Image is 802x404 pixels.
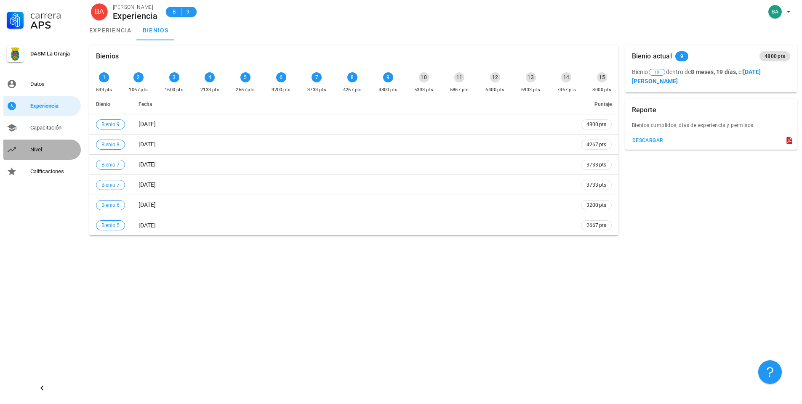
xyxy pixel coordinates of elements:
th: Bienio [89,94,132,114]
div: 3200 pts [272,86,290,94]
div: 1 [99,72,109,82]
div: Reporte [632,99,656,121]
span: 4800 pts [765,51,785,61]
button: descargar [629,135,667,146]
span: 3733 pts [586,181,606,189]
span: [DATE] [139,181,156,188]
span: [DATE] [139,201,156,208]
div: 8000 pts [592,86,611,94]
div: 3733 pts [307,86,326,94]
a: bienios [137,20,175,40]
div: Bienio actual [632,45,672,67]
span: Bienio dentro de , [632,69,737,75]
div: Calificaciones [30,168,77,175]
div: 1067 pts [129,86,148,94]
div: 1600 pts [165,86,184,94]
div: 4800 pts [378,86,397,94]
div: 2667 pts [236,86,255,94]
a: Calificaciones [3,161,81,182]
span: [DATE] [139,141,156,148]
div: 6 [276,72,286,82]
div: DASM La Granja [30,50,77,57]
div: avatar [91,3,108,20]
div: 5 [240,72,250,82]
a: Nivel [3,140,81,160]
div: 2 [133,72,144,82]
a: Capacitación [3,118,81,138]
div: Nivel [30,146,77,153]
span: Bienio 6 [101,201,120,210]
div: Capacitación [30,124,77,131]
div: 2133 pts [200,86,219,94]
div: 11 [454,72,464,82]
div: Bienios cumplidos, dias de experiencia y permisos. [625,121,797,135]
span: 4267 pts [586,140,606,149]
div: Experiencia [30,103,77,109]
span: 9 [185,8,192,16]
div: 15 [597,72,607,82]
div: 9 [383,72,393,82]
span: Bienio 8 [101,140,120,149]
span: [DATE] [139,222,156,229]
div: 6933 pts [521,86,540,94]
div: 12 [490,72,500,82]
div: descargar [632,137,663,143]
div: [PERSON_NAME] [113,3,157,11]
div: 14 [561,72,571,82]
div: 4267 pts [343,86,362,94]
div: 7 [312,72,322,82]
div: 4 [205,72,215,82]
span: Fecha [139,101,152,107]
a: Experiencia [3,96,81,116]
div: Experiencia [113,11,157,21]
th: Puntaje [574,94,618,114]
div: 13 [526,72,536,82]
b: 8 meses, 19 días [691,69,736,75]
span: 9 [680,51,683,61]
span: Bienio 5 [101,221,120,230]
a: experiencia [84,20,137,40]
div: Bienios [96,45,119,67]
a: Datos [3,74,81,94]
th: Fecha [132,94,574,114]
span: 3733 pts [586,161,606,169]
span: Bienio [96,101,110,107]
div: 5333 pts [414,86,433,94]
div: Datos [30,81,77,87]
div: 5867 pts [450,86,469,94]
div: 7467 pts [557,86,576,94]
span: Bienio 7 [101,160,120,169]
span: [DATE] [139,161,156,168]
span: Bienio 7 [101,180,120,190]
span: 4800 pts [586,120,606,129]
span: Bienio 9 [101,120,120,129]
div: Carrera [30,10,77,20]
div: avatar [768,5,782,18]
span: B [171,8,178,16]
span: 3200 pts [586,201,606,209]
div: 6400 pts [485,86,504,94]
div: 8 [347,72,357,82]
div: APS [30,20,77,30]
div: 10 [419,72,429,82]
span: [DATE] [139,121,156,127]
div: 533 pts [96,86,112,94]
span: 2667 pts [586,221,606,230]
div: 3 [169,72,179,82]
span: 10 [654,69,659,75]
span: Puntaje [594,101,612,107]
span: BA [95,3,104,20]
